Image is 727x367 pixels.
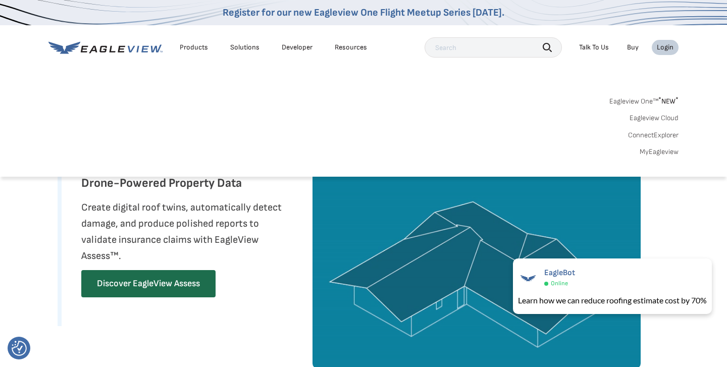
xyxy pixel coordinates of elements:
a: MyEagleview [640,147,679,156]
a: Register for our new Eagleview One Flight Meetup Series [DATE]. [223,7,504,19]
div: Resources [335,43,367,52]
img: EagleBot [518,268,538,288]
input: Search [425,37,562,58]
h3: Drone-Powered Property Data [81,175,242,191]
p: Create digital roof twins, automatically detect damage, and produce polished reports to validate ... [81,199,288,264]
span: NEW [658,97,679,106]
a: ConnectExplorer [628,131,679,140]
a: Eagleview Cloud [630,114,679,123]
a: Buy [627,43,639,52]
div: Login [657,43,673,52]
div: Talk To Us [579,43,609,52]
div: Learn how we can reduce roofing estimate cost by 70% [518,294,707,306]
div: Solutions [230,43,259,52]
a: Discover EagleView Assess [81,270,216,297]
a: Eagleview One™*NEW* [609,94,679,106]
div: Products [180,43,208,52]
span: EagleBot [544,268,575,278]
span: Online [551,280,568,287]
img: Revisit consent button [12,341,27,356]
button: Consent Preferences [12,341,27,356]
a: Developer [282,43,313,52]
